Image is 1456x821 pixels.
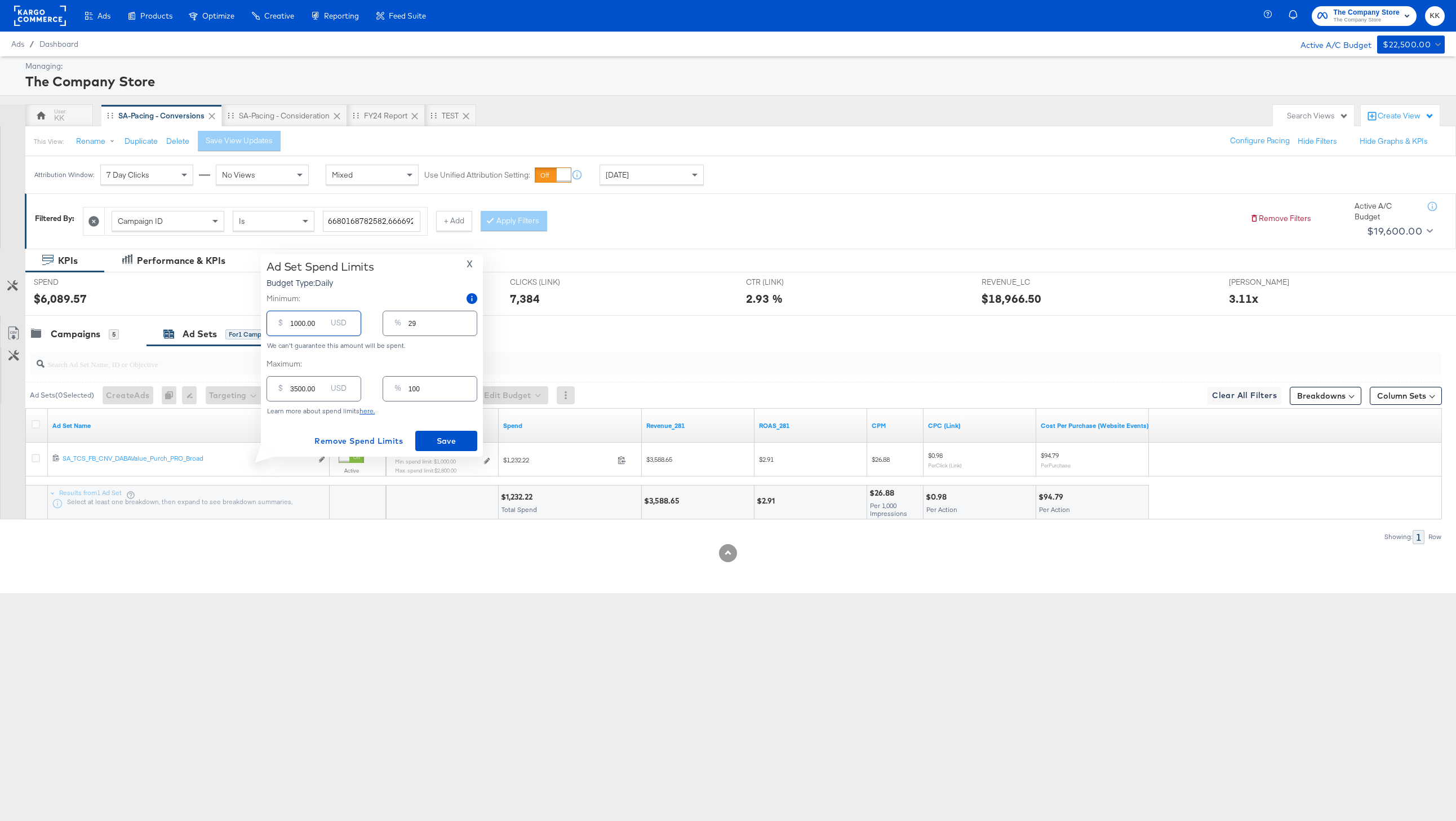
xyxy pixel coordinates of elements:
div: % [390,315,406,336]
button: $22,500.00 [1377,36,1445,54]
div: 0 [162,386,182,404]
div: $1,232.22 [501,492,536,502]
span: Products [140,11,172,20]
a: Your Ad Set name. [52,421,325,430]
div: Drag to reorder tab [107,112,113,118]
a: Dashboard [39,39,78,48]
div: Active A/C Budget [1355,201,1417,222]
div: Learn more about spend limits [267,407,477,415]
a: The average cost for each link click you've received from your ad. [928,421,1032,430]
div: SA-Pacing - Conversions [118,111,205,121]
span: $26.88 [872,455,890,464]
span: Ads [11,39,24,48]
div: We can't guarantee this amount will be spent. [267,342,477,350]
div: $2.91 [757,496,778,506]
input: Search Ad Set Name, ID or Objective [45,348,1309,370]
button: + Add [436,211,472,231]
span: Total Spend [501,505,537,514]
div: Drag to reorder tab [353,112,359,118]
div: This View: [34,137,64,146]
span: $94.79 [1041,451,1059,460]
span: No Views [222,170,255,180]
div: 2.93 % [746,290,783,307]
div: TEST [442,111,459,121]
a: ROAS_281 [759,421,863,430]
div: Showing: [1384,533,1413,541]
a: The total amount spent to date. [503,421,637,430]
span: Optimize [202,11,234,20]
label: Use Unified Attribution Setting: [424,170,530,180]
div: $6,089.57 [34,290,87,307]
span: Feed Suite [389,11,426,20]
div: 7,384 [510,290,540,307]
div: $19,600.00 [1367,223,1422,240]
span: Campaign ID [118,216,163,226]
button: Delete [166,136,189,147]
p: Budget Type: Daily [267,277,374,288]
span: $3,588.65 [646,455,672,464]
a: SA_TCS_FB_CNV_DABAValue_Purch_PRO_Broad [63,454,312,466]
div: $22,500.00 [1383,38,1431,52]
div: SA-Pacing - Consideration [239,111,330,121]
div: $26.88 [869,488,898,498]
input: Enter a search term [323,211,420,232]
button: KK [1425,6,1445,26]
span: Clear All Filters [1212,389,1277,403]
span: $0.98 [928,451,943,460]
span: Per Action [1039,505,1070,514]
div: USD [326,315,351,336]
div: Campaigns [51,328,100,341]
span: Per Action [926,505,957,514]
span: REVENUE_LC [982,277,1066,288]
span: Creative [264,11,294,20]
div: Filtered By: [35,213,74,224]
div: Create View [1378,111,1434,122]
div: Search Views [1287,111,1348,121]
sub: Per Purchase [1041,462,1071,469]
div: for 1 Campaign [225,329,278,339]
span: Save [420,434,473,448]
div: KK [54,113,64,123]
div: Active A/C Budget [1289,36,1371,52]
div: 5 [109,329,119,339]
div: $3,588.65 [644,496,683,506]
a: here. [359,407,375,415]
button: Duplicate [125,136,158,147]
div: Drag to reorder tab [228,112,234,118]
span: 7 Day Clicks [106,170,149,180]
div: The Company Store [25,72,1442,91]
sub: Per Click (Link) [928,462,962,469]
span: / [24,39,39,48]
div: Ad Set Spend Limits [267,260,374,273]
div: 3.11x [1229,290,1258,307]
span: Reporting [324,11,359,20]
button: Save [415,431,477,451]
button: Configure Pacing [1222,131,1298,151]
div: USD [326,381,351,401]
div: Ad Sets ( 0 Selected) [30,390,94,400]
div: $94.79 [1038,492,1067,502]
div: Attribution Window: [34,171,95,179]
div: SA_TCS_FB_CNV_DABAValue_Purch_PRO_Broad [63,454,312,463]
div: Managing: [25,61,1442,72]
span: The Company Store [1333,7,1400,19]
span: SPEND [34,277,118,288]
div: 1 [1413,530,1424,544]
span: [DATE] [606,170,629,180]
button: Hide Filters [1298,136,1337,147]
button: Breakdowns [1290,387,1361,405]
sub: Min. spend limit: $1,000.00 [395,458,456,465]
a: The average cost you've paid to have 1,000 impressions of your ad. [872,421,919,430]
div: Row [1428,533,1442,541]
button: The Company StoreThe Company Store [1312,6,1417,26]
span: $1,232.22 [503,456,613,464]
div: Ad Sets [183,328,217,341]
label: Active [339,467,364,474]
button: Remove Filters [1250,213,1311,224]
a: The average cost for each purchase tracked by your Custom Audience pixel on your website after pe... [1041,421,1149,430]
span: $2.91 [759,455,774,464]
sub: Max. spend limit : $2,800.00 [395,467,456,474]
div: KPIs [58,254,78,267]
label: Maximum: [267,359,477,369]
